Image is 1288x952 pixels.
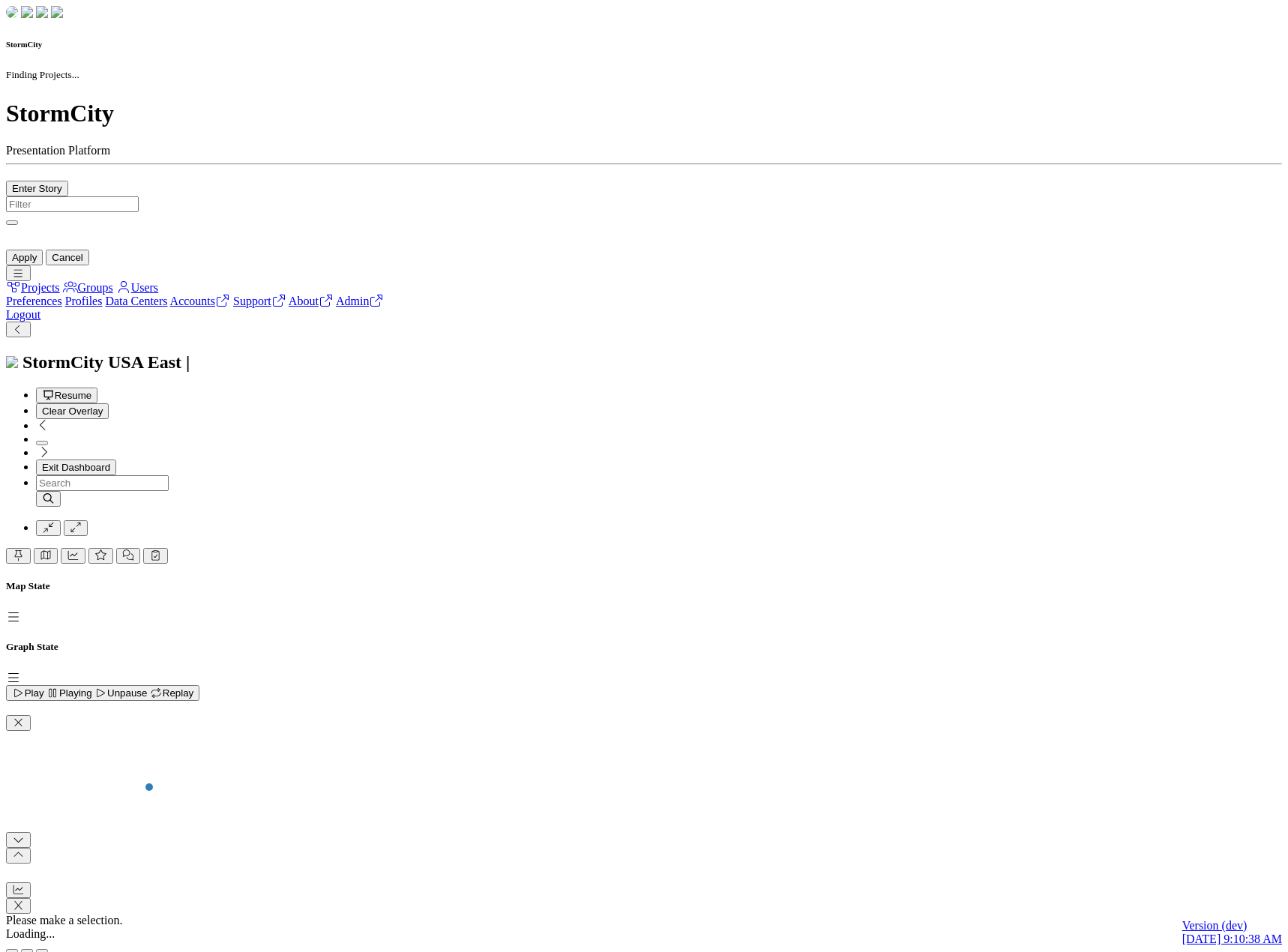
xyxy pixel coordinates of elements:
[186,352,190,372] span: |
[116,281,158,294] a: Users
[108,352,181,372] span: USA East
[6,914,1282,927] div: Please make a selection.
[6,196,139,212] input: Filter
[6,356,18,368] img: chi-fish-icon.svg
[6,580,1282,592] h5: Map State
[6,641,1282,653] h5: Graph State
[94,687,147,699] span: Unpause
[36,403,109,419] button: Clear Overlay
[336,295,384,307] a: Admin
[6,6,18,18] img: chi-fish-down.png
[6,69,79,80] small: Finding Projects...
[6,144,110,157] span: Presentation Platform
[6,40,1282,49] h6: StormCity
[6,927,1282,941] div: Loading...
[36,475,169,491] input: Search
[36,6,48,18] img: chi-fish-up.png
[46,250,89,265] button: Cancel
[12,687,44,699] span: Play
[1182,933,1282,945] span: [DATE] 9:10:38 AM
[65,295,103,307] a: Profiles
[6,281,60,294] a: Projects
[6,100,1282,127] h1: StormCity
[6,250,43,265] button: Apply
[36,388,97,403] button: Resume
[51,6,63,18] img: chi-fish-blink.png
[105,295,167,307] a: Data Centers
[6,181,68,196] button: Enter Story
[150,687,193,699] span: Replay
[289,295,334,307] a: About
[1182,919,1282,946] a: Version (dev) [DATE] 9:10:38 AM
[46,687,91,699] span: Playing
[233,295,286,307] a: Support
[6,685,199,701] button: Play Playing Unpause Replay
[6,295,62,307] a: Preferences
[6,308,40,321] a: Logout
[36,460,116,475] button: Exit Dashboard
[63,281,113,294] a: Groups
[21,6,33,18] img: chi-fish-down.png
[22,352,103,372] span: StormCity
[170,295,230,307] a: Accounts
